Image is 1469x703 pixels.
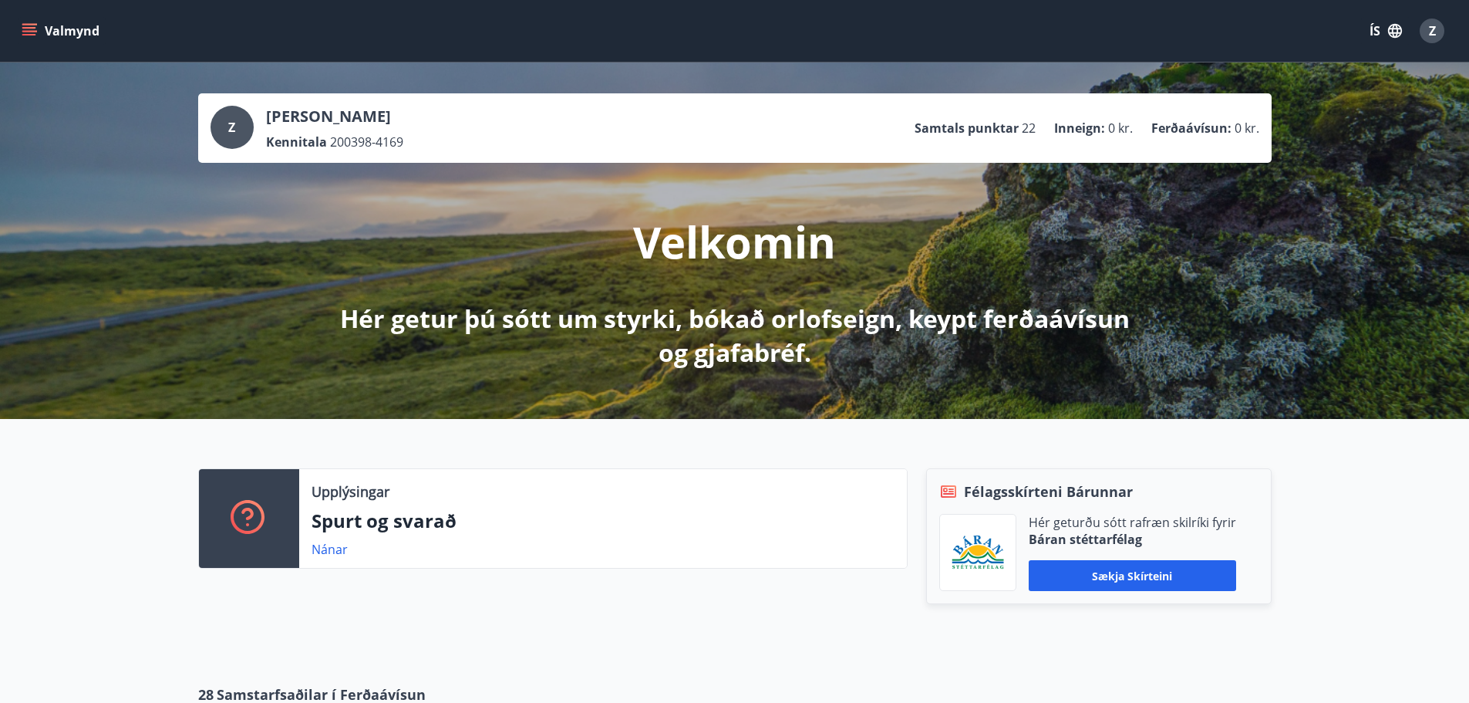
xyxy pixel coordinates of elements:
img: Bz2lGXKH3FXEIQKvoQ8VL0Fr0uCiWgfgA3I6fSs8.png [952,535,1004,571]
span: 0 kr. [1235,120,1259,137]
p: Spurt og svarað [312,508,895,534]
button: Sækja skírteini [1029,560,1236,591]
p: [PERSON_NAME] [266,106,403,127]
p: Upplýsingar [312,482,389,502]
p: Inneign : [1054,120,1105,137]
p: Velkomin [633,212,836,271]
button: Z [1413,12,1450,49]
button: ÍS [1361,17,1410,45]
a: Nánar [312,541,348,558]
p: Ferðaávísun : [1151,120,1231,137]
span: 200398-4169 [330,134,403,150]
button: menu [19,17,106,45]
p: Samtals punktar [915,120,1019,137]
p: Hér getur þú sótt um styrki, bókað orlofseign, keypt ferðaávísun og gjafabréf. [328,302,1142,370]
span: 22 [1022,120,1036,137]
p: Báran stéttarfélag [1029,531,1236,548]
span: Félagsskírteni Bárunnar [964,482,1133,502]
span: Z [228,119,235,136]
p: Kennitala [266,134,327,150]
p: Hér geturðu sótt rafræn skilríki fyrir [1029,514,1236,531]
span: Z [1429,22,1436,39]
span: 0 kr. [1108,120,1133,137]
